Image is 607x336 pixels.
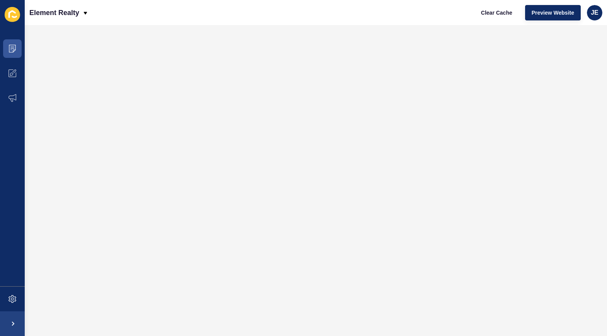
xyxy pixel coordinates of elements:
button: Preview Website [525,5,581,20]
p: Element Realty [29,3,79,22]
span: Clear Cache [481,9,512,17]
button: Clear Cache [474,5,519,20]
span: Preview Website [532,9,574,17]
span: JE [591,9,598,17]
